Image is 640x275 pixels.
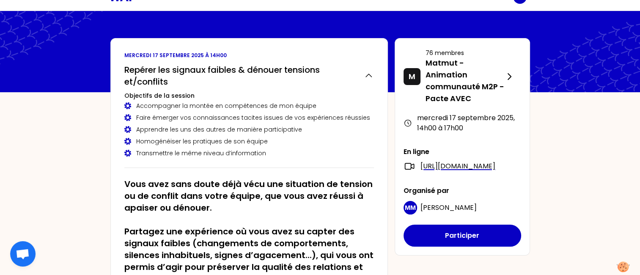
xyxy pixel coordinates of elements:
[124,64,374,88] button: Repérer les signaux faibles & dénouer tensions et/conflits
[10,241,36,267] div: Ouvrir le chat
[404,113,521,133] div: mercredi 17 septembre 2025 , 14h00 à 17h00
[420,161,495,171] a: [URL][DOMAIN_NAME]
[409,71,415,82] p: M
[404,147,521,157] p: En ligne
[124,91,374,100] h3: Objectifs de la session
[124,149,374,157] div: Transmettre le même niveau d’information
[404,225,521,247] button: Participer
[426,57,504,104] p: Matmut - Animation communauté M2P - Pacte AVEC
[404,186,521,196] p: Organisé par
[124,64,357,88] h2: Repérer les signaux faibles & dénouer tensions et/conflits
[405,203,416,212] p: MM
[426,49,504,57] p: 76 membres
[124,137,374,146] div: Homogénéiser les pratiques de son équipe
[124,125,374,134] div: Apprendre les uns des autres de manière participative
[124,113,374,122] div: Faire émerger vos connaissances tacites issues de vos expériences réussies
[124,102,374,110] div: Accompagner la montée en compétences de mon équipe
[124,52,374,59] p: mercredi 17 septembre 2025 à 14h00
[420,203,477,212] span: [PERSON_NAME]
